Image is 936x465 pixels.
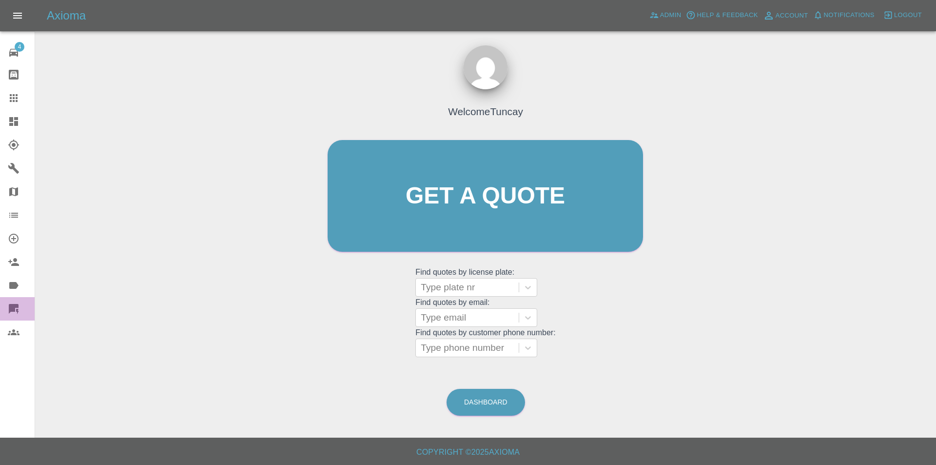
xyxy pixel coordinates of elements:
[647,8,684,23] a: Admin
[328,140,643,252] a: Get a quote
[811,8,877,23] button: Notifications
[683,8,760,23] button: Help & Feedback
[824,10,875,21] span: Notifications
[447,389,525,416] a: Dashboard
[47,8,86,23] h5: Axioma
[894,10,922,21] span: Logout
[464,45,507,89] img: ...
[6,4,29,27] button: Open drawer
[8,445,928,459] h6: Copyright © 2025 Axioma
[776,10,808,21] span: Account
[15,42,24,52] span: 4
[415,298,555,327] grid: Find quotes by email:
[881,8,924,23] button: Logout
[415,268,555,297] grid: Find quotes by license plate:
[760,8,811,23] a: Account
[448,104,523,119] h4: Welcome Tuncay
[415,328,555,357] grid: Find quotes by customer phone number:
[660,10,682,21] span: Admin
[697,10,758,21] span: Help & Feedback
